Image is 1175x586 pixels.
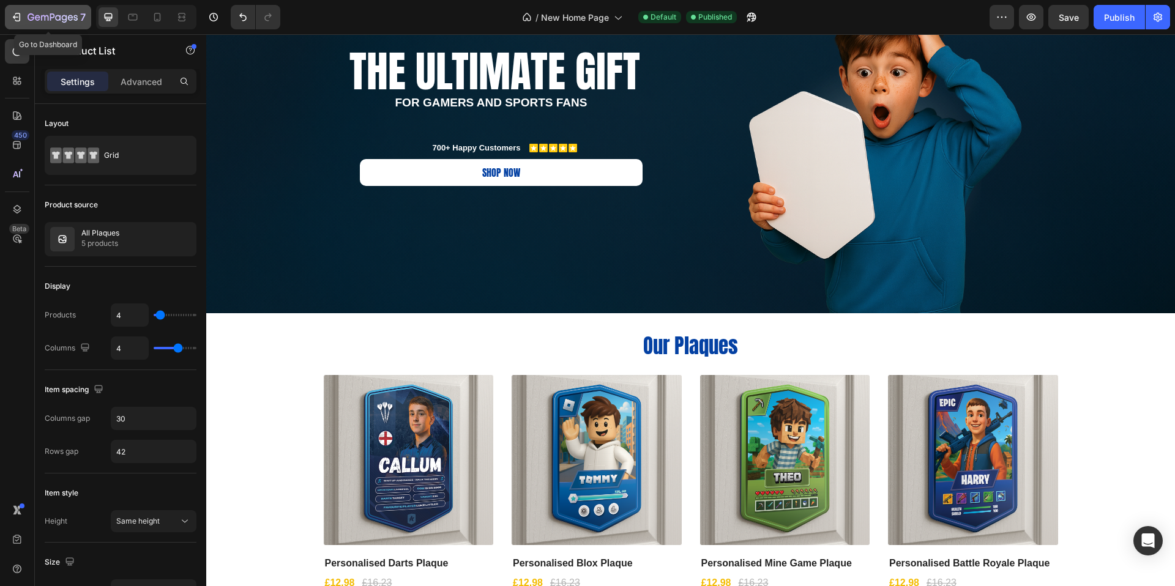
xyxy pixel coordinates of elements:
div: Rows gap [45,446,78,457]
div: Height [45,516,67,527]
a: Personalised Battle Royale Plaque [682,341,852,510]
a: Personalised Mine Game Plaque [494,341,664,510]
div: Open Intercom Messenger [1133,526,1163,555]
button: Publish [1094,5,1145,29]
p: 5 products [81,237,119,250]
h2: Personalised Darts Plaque [117,521,288,538]
div: £16.23 [719,540,752,557]
span: Default [651,12,676,23]
div: Columns [45,340,92,357]
p: 700+ Happy Customers [226,109,314,119]
div: 450 [12,130,29,140]
a: SHOP NOW [154,125,436,152]
div: Grid [104,141,179,169]
span: Same height [116,516,160,525]
div: £12.98 [682,540,714,557]
a: Personalised Blox Plaque [305,341,476,510]
span: Published [698,12,732,23]
h2: Personalised Blox Plaque [305,521,476,538]
button: Save [1048,5,1089,29]
div: Undo/Redo [231,5,280,29]
div: Columns gap [45,413,90,424]
span: / [535,11,539,24]
div: Layout [45,118,69,129]
span: Save [1059,12,1079,23]
div: Beta [9,224,29,234]
p: Product List [59,43,163,58]
h2: Personalised Mine Game Plaque [494,521,664,538]
div: £16.23 [154,540,187,557]
h2: Personalised Battle Royale Plaque [682,521,852,538]
div: £16.23 [343,540,375,557]
div: £12.98 [117,540,150,557]
div: Publish [1104,11,1135,24]
div: Display [45,281,70,292]
div: Item style [45,488,78,499]
input: Auto [111,337,148,359]
p: Settings [61,75,95,88]
div: £16.23 [531,540,563,557]
span: New Home Page [541,11,609,24]
iframe: Design area [206,34,1175,586]
div: Size [45,554,77,571]
div: Product source [45,199,98,210]
button: 7 [5,5,91,29]
p: 7 [80,10,86,24]
h2: Our Plaques [117,297,852,326]
img: collection feature img [50,227,75,251]
div: £12.98 [305,540,338,557]
button: Same height [111,510,196,532]
div: Item spacing [45,382,106,398]
p: SHOP NOW [276,132,314,145]
div: Products [45,310,76,321]
input: Auto [111,440,196,462]
div: £12.98 [494,540,526,557]
p: Advanced [121,75,162,88]
input: Auto [111,407,196,429]
a: Personalised Darts Plaque [117,341,288,510]
input: Auto [111,304,148,326]
p: All Plaques [81,229,119,237]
